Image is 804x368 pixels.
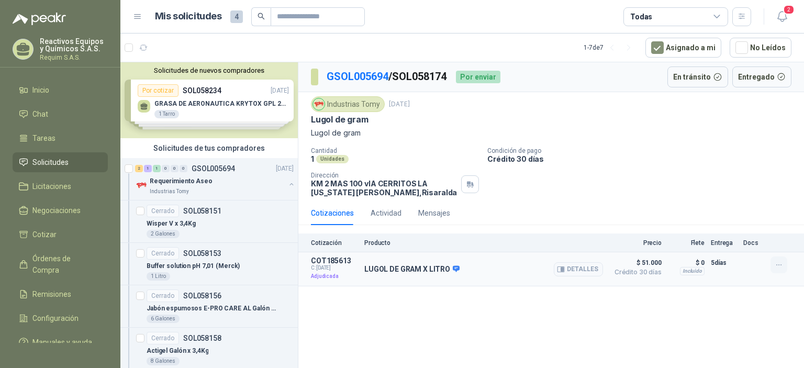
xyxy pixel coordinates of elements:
button: Asignado a mi [645,38,721,58]
div: Unidades [316,155,349,163]
p: Crédito 30 días [487,154,800,163]
p: / SOL058174 [327,69,448,85]
p: Lugol de gram [311,127,791,139]
span: Chat [32,108,48,120]
span: Inicio [32,84,49,96]
span: Remisiones [32,288,71,300]
p: Precio [609,239,662,247]
a: CerradoSOL058151Wisper V x 3,4Kg2 Galones [120,200,298,243]
h1: Mis solicitudes [155,9,222,24]
div: 0 [180,165,187,172]
a: Licitaciones [13,176,108,196]
a: Inicio [13,80,108,100]
p: GSOL005694 [192,165,235,172]
span: Manuales y ayuda [32,337,92,348]
div: Cerrado [147,205,179,217]
div: 2 Galones [147,230,180,238]
span: Tareas [32,132,55,144]
p: SOL058151 [183,207,221,215]
a: CerradoSOL058156Jabón espumosos E-PRO CARE AL Galón x 4Kg6 Galones [120,285,298,328]
p: Actigel Galón x 3,4Kg [147,346,208,356]
a: 2 1 1 0 0 0 GSOL005694[DATE] Company LogoRequerimiento AseoIndustrias Tomy [135,162,296,196]
a: Órdenes de Compra [13,249,108,280]
p: [DATE] [276,164,294,174]
div: Solicitudes de nuevos compradoresPor cotizarSOL058234[DATE] GRASA DE AERONAUTICA KRYTOX GPL 207 (... [120,62,298,138]
p: LUGOL DE GRAM X LITRO [364,265,460,274]
p: $ 0 [668,257,705,269]
div: 2 [135,165,143,172]
div: Solicitudes de tus compradores [120,138,298,158]
p: Industrias Tomy [150,187,189,196]
div: Actividad [371,207,401,219]
button: Entregado [732,66,792,87]
div: Industrias Tomy [311,96,385,112]
div: 1 - 7 de 7 [584,39,637,56]
span: search [258,13,265,20]
p: Lugol de gram [311,114,368,125]
p: Cotización [311,239,358,247]
button: 2 [773,7,791,26]
a: Configuración [13,308,108,328]
p: Docs [743,239,764,247]
p: Producto [364,239,603,247]
p: Flete [668,239,705,247]
p: COT185613 [311,257,358,265]
span: Configuración [32,313,79,324]
p: Entrega [711,239,737,247]
p: Condición de pago [487,147,800,154]
p: 1 [311,154,314,163]
p: Reactivos Equipos y Químicos S.A.S. [40,38,108,52]
p: Dirección [311,172,457,179]
p: Requerimiento Aseo [150,176,213,186]
span: Órdenes de Compra [32,253,98,276]
span: Crédito 30 días [609,269,662,275]
p: 5 días [711,257,737,269]
a: Manuales y ayuda [13,332,108,352]
div: Cerrado [147,289,179,302]
a: CerradoSOL058153Buffer solution pH 7,01 (Merck)1 Litro [120,243,298,285]
div: Incluido [680,267,705,275]
span: Licitaciones [32,181,71,192]
p: SOL058156 [183,292,221,299]
a: Chat [13,104,108,124]
span: 2 [783,5,795,15]
div: Mensajes [418,207,450,219]
a: Tareas [13,128,108,148]
div: Todas [630,11,652,23]
span: Cotizar [32,229,57,240]
p: Cantidad [311,147,479,154]
div: Por enviar [456,71,500,83]
p: SOL058153 [183,250,221,257]
p: Wisper V x 3,4Kg [147,219,196,229]
div: 8 Galones [147,357,180,365]
div: 0 [171,165,178,172]
p: Requim S.A.S. [40,54,108,61]
a: Cotizar [13,225,108,244]
img: Company Logo [313,98,325,110]
button: No Leídos [730,38,791,58]
div: 1 [153,165,161,172]
p: Adjudicada [311,271,358,282]
p: Buffer solution pH 7,01 (Merck) [147,261,240,271]
button: En tránsito [667,66,728,87]
span: C: [DATE] [311,265,358,271]
p: Jabón espumosos E-PRO CARE AL Galón x 4Kg [147,304,277,314]
div: 0 [162,165,170,172]
div: 6 Galones [147,315,180,323]
img: Logo peakr [13,13,66,25]
span: $ 51.000 [609,257,662,269]
a: Solicitudes [13,152,108,172]
span: Negociaciones [32,205,81,216]
button: Solicitudes de nuevos compradores [125,66,294,74]
p: KM 2 MAS 100 vIA CERRITOS LA [US_STATE] [PERSON_NAME] , Risaralda [311,179,457,197]
span: 4 [230,10,243,23]
div: Cotizaciones [311,207,354,219]
p: [DATE] [389,99,410,109]
a: Remisiones [13,284,108,304]
a: Negociaciones [13,200,108,220]
a: GSOL005694 [327,70,388,83]
div: Cerrado [147,332,179,344]
p: SOL058158 [183,334,221,342]
div: 1 [144,165,152,172]
div: Cerrado [147,247,179,260]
